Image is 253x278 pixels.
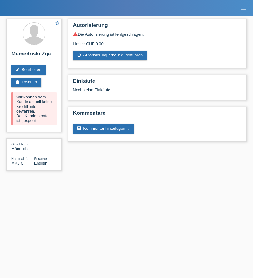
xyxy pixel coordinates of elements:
span: English [34,161,48,165]
span: Geschlecht [11,142,28,146]
a: refreshAutorisierung erneut durchführen [73,51,147,60]
i: delete [15,80,20,85]
i: menu [240,5,247,11]
div: Limite: CHF 0.00 [73,37,242,46]
div: Männlich [11,142,34,151]
span: Sprache [34,157,47,160]
span: Nationalität [11,157,28,160]
i: warning [73,32,78,37]
a: menu [237,6,250,10]
h2: Memedoski Zija [11,51,57,60]
i: edit [15,67,20,72]
div: Noch keine Einkäufe [73,87,242,97]
a: star_border [54,20,60,27]
a: deleteLöschen [11,78,41,87]
i: comment [77,126,82,131]
div: Die Autorisierung ist fehlgeschlagen. [73,32,242,37]
span: Mazedonien / C / 05.10.2011 [11,161,24,165]
h2: Autorisierung [73,22,242,32]
div: Wir können dem Kunde aktuell keine Kreditlimite gewähren. Das Kundenkonto ist gesperrt. [11,92,57,125]
h2: Kommentare [73,110,242,119]
i: star_border [54,20,60,26]
a: commentKommentar hinzufügen ... [73,124,134,134]
h2: Einkäufe [73,78,242,87]
a: editBearbeiten [11,65,46,75]
i: refresh [77,53,82,58]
